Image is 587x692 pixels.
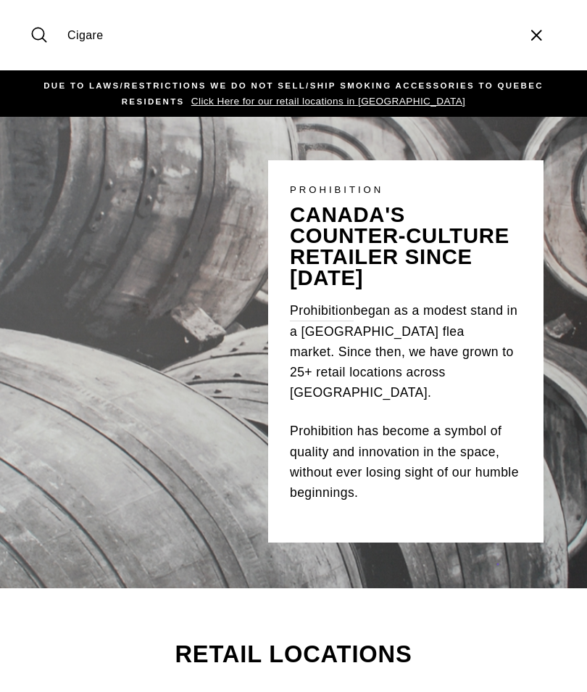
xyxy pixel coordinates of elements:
p: Prohibition has become a symbol of quality and innovation in the space, without ever losing sight... [290,421,522,503]
a: Prohibition [290,300,354,321]
p: canada's counter-culture retailer since [DATE] [290,205,522,289]
input: Search our store [60,11,515,59]
span: Click Here for our retail locations in [GEOGRAPHIC_DATA] [188,96,465,107]
span: DUE TO LAWS/restrictions WE DO NOT SELL/SHIP SMOKING ACCESSORIES to qUEBEC RESIDENTS [43,81,544,106]
p: began as a modest stand in a [GEOGRAPHIC_DATA] flea market. Since then, we have grown to 25+ reta... [290,300,522,403]
a: DUE TO LAWS/restrictions WE DO NOT SELL/SHIP SMOKING ACCESSORIES to qUEBEC RESIDENTS Click Here f... [33,78,554,110]
p: PROHIBITION [290,182,522,197]
h2: Retail Locations [29,643,558,667]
